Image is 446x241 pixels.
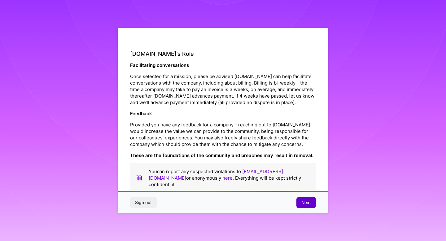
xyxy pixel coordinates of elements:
button: Sign out [130,197,157,208]
p: You can report any suspected violations to or anonymously . Everything will be kept strictly conf... [149,168,311,188]
button: Next [296,197,316,208]
strong: Feedback [130,111,152,116]
img: book icon [135,168,142,188]
strong: These are the foundations of the community and breaches may result in removal. [130,152,313,158]
a: [EMAIL_ADDRESS][DOMAIN_NAME] [149,169,283,181]
h4: [DOMAIN_NAME]’s Role [130,50,316,57]
span: Sign out [135,199,152,206]
p: Once selected for a mission, please be advised [DOMAIN_NAME] can help facilitate conversations wi... [130,73,316,106]
p: Provided you have any feedback for a company - reaching out to [DOMAIN_NAME] would increase the v... [130,121,316,147]
a: here [222,175,233,181]
strong: Facilitating conversations [130,62,189,68]
span: Next [301,199,311,206]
